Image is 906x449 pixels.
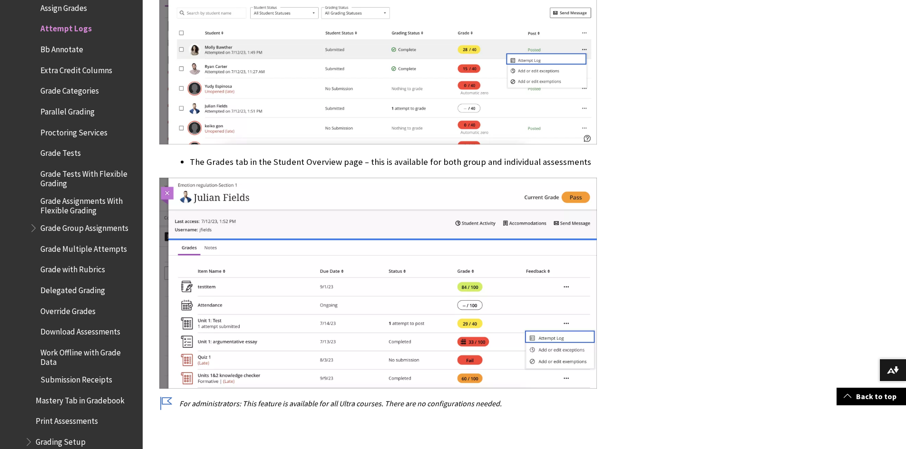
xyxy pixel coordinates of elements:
span: Grade Tests With Flexible Grading [40,166,136,188]
span: Grade Group Assignments [40,220,128,233]
a: Back to top [837,388,906,405]
span: Grade Multiple Attempts [40,241,127,254]
span: Grading Setup [36,434,86,447]
span: Attempt Logs [40,21,92,34]
span: Delegated Grading [40,282,105,295]
span: Grade with Rubrics [40,262,105,275]
span: Grade Categories [40,83,99,96]
span: Download Assessments [40,324,120,337]
img: Image of the Attempt Logs feature highlighted in the More options dropdown beside an assessment [159,178,597,388]
span: Submission Receipts [40,372,112,384]
span: Grade Assignments With Flexible Grading [40,193,136,215]
span: Mastery Tab in Gradebook [36,392,125,405]
span: Bb Annotate [40,41,83,54]
li: The Grades tab in the Student Overview page – this is available for both group and individual ass... [190,155,749,169]
span: Work Offline with Grade Data [40,344,136,367]
span: Parallel Grading [40,104,95,116]
span: Override Grades [40,303,96,316]
span: Print Assessments [36,413,98,426]
span: Proctoring Services [40,124,107,137]
span: Grade Tests [40,145,81,158]
span: Extra Credit Columns [40,62,112,75]
p: For administrators: This feature is available for all Ultra courses. There are no configurations ... [159,398,749,409]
